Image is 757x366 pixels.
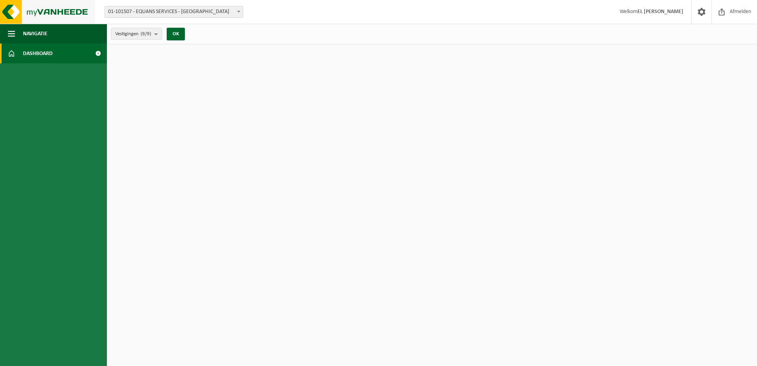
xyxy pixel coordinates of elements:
span: Navigatie [23,24,48,44]
count: (9/9) [141,31,151,36]
strong: EL [PERSON_NAME] [637,9,683,15]
span: 01-101507 - EQUANS SERVICES - BRUXELLES [105,6,243,18]
span: Vestigingen [115,28,151,40]
button: Vestigingen(9/9) [111,28,162,40]
span: Dashboard [23,44,53,63]
span: 01-101507 - EQUANS SERVICES - BRUXELLES [105,6,243,17]
button: OK [167,28,185,40]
